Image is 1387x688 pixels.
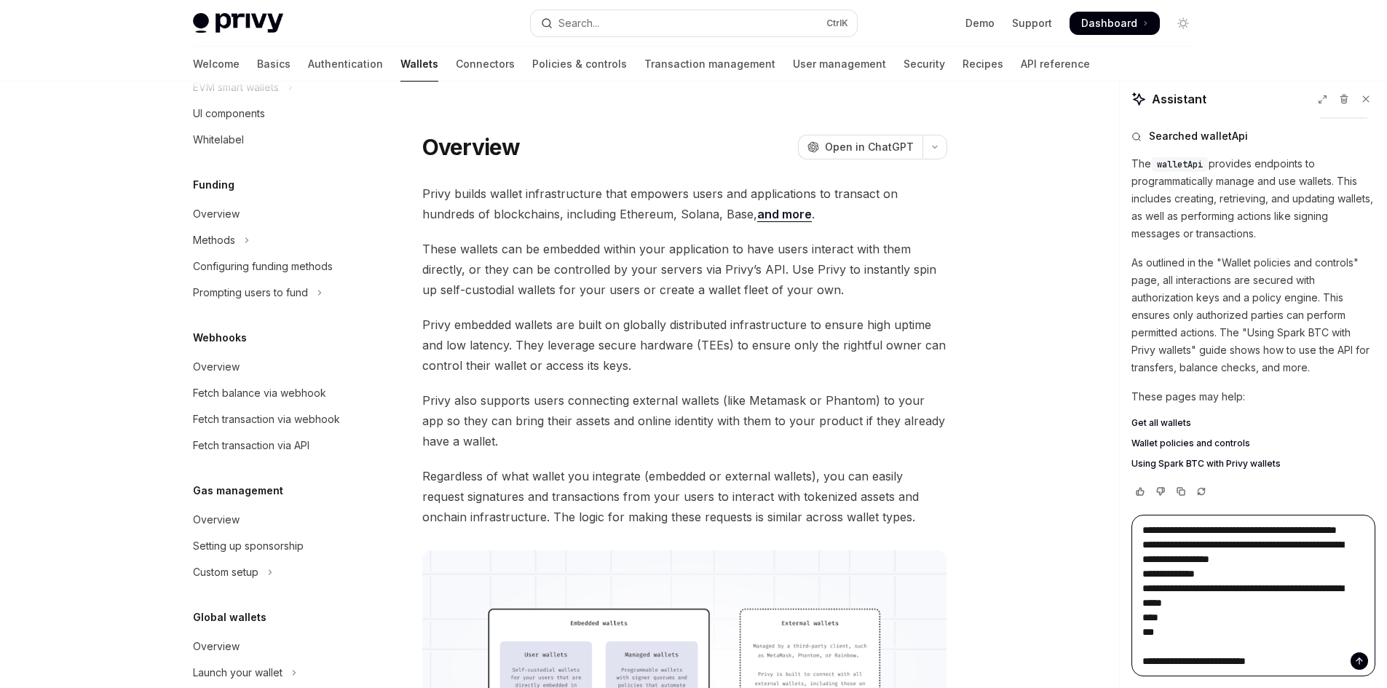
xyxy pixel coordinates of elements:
[456,47,515,82] a: Connectors
[193,176,234,194] h5: Funding
[422,466,947,527] span: Regardless of what wallet you integrate (embedded or external wallets), you can easily request si...
[181,660,368,686] button: Toggle Launch your wallet section
[422,239,947,300] span: These wallets can be embedded within your application to have users interact with them directly, ...
[193,47,240,82] a: Welcome
[558,15,599,32] div: Search...
[181,100,368,127] a: UI components
[1021,47,1090,82] a: API reference
[1070,12,1160,35] a: Dashboard
[181,127,368,153] a: Whitelabel
[193,205,240,223] div: Overview
[181,559,368,585] button: Toggle Custom setup section
[193,105,265,122] div: UI components
[1157,159,1203,170] span: walletApi
[193,638,240,655] div: Overview
[1131,515,1375,676] textarea: Ask a question...
[798,135,922,159] button: Open in ChatGPT
[308,47,383,82] a: Authentication
[193,411,340,428] div: Fetch transaction via webhook
[422,315,947,376] span: Privy embedded wallets are built on globally distributed infrastructure to ensure high uptime and...
[193,482,283,499] h5: Gas management
[904,47,945,82] a: Security
[193,232,235,249] div: Methods
[193,284,308,301] div: Prompting users to fund
[757,207,812,222] a: and more
[193,131,244,149] div: Whitelabel
[1351,652,1368,670] button: Send message
[826,17,848,29] span: Ctrl K
[1131,438,1375,449] a: Wallet policies and controls
[400,47,438,82] a: Wallets
[1131,458,1281,470] span: Using Spark BTC with Privy wallets
[193,329,247,347] h5: Webhooks
[1131,438,1250,449] span: Wallet policies and controls
[181,201,368,227] a: Overview
[1131,155,1375,242] p: The provides endpoints to programmatically manage and use wallets. This includes creating, retrie...
[181,507,368,533] a: Overview
[181,253,368,280] a: Configuring funding methods
[1149,129,1248,143] span: Searched walletApi
[963,47,1003,82] a: Recipes
[1131,388,1375,406] p: These pages may help:
[825,140,914,154] span: Open in ChatGPT
[193,537,304,555] div: Setting up sponsorship
[181,432,368,459] a: Fetch transaction via API
[965,16,995,31] a: Demo
[1171,12,1195,35] button: Toggle dark mode
[1172,484,1190,499] button: Copy chat response
[644,47,775,82] a: Transaction management
[181,280,368,306] button: Toggle Prompting users to fund section
[181,227,368,253] button: Toggle Methods section
[422,134,521,160] h1: Overview
[193,511,240,529] div: Overview
[181,406,368,432] a: Fetch transaction via webhook
[181,380,368,406] a: Fetch balance via webhook
[1081,16,1137,31] span: Dashboard
[1131,254,1375,376] p: As outlined in the "Wallet policies and controls" page, all interactions are secured with authori...
[422,183,947,224] span: Privy builds wallet infrastructure that empowers users and applications to transact on hundreds o...
[1131,129,1375,143] button: Searched walletApi
[193,664,282,681] div: Launch your wallet
[193,358,240,376] div: Overview
[1131,484,1149,499] button: Vote that response was good
[531,10,857,36] button: Open search
[1152,90,1206,108] span: Assistant
[1131,417,1375,429] a: Get all wallets
[193,437,309,454] div: Fetch transaction via API
[193,258,333,275] div: Configuring funding methods
[193,609,266,626] h5: Global wallets
[193,564,258,581] div: Custom setup
[193,13,283,33] img: light logo
[422,390,947,451] span: Privy also supports users connecting external wallets (like Metamask or Phantom) to your app so t...
[193,384,326,402] div: Fetch balance via webhook
[257,47,291,82] a: Basics
[1131,458,1375,470] a: Using Spark BTC with Privy wallets
[532,47,627,82] a: Policies & controls
[1152,484,1169,499] button: Vote that response was not good
[793,47,886,82] a: User management
[181,533,368,559] a: Setting up sponsorship
[1193,484,1210,499] button: Reload last chat
[1131,417,1191,429] span: Get all wallets
[181,354,368,380] a: Overview
[181,633,368,660] a: Overview
[1012,16,1052,31] a: Support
